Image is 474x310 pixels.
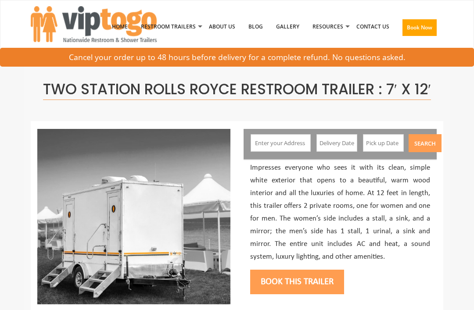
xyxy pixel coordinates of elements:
[363,134,404,152] input: Pick up Date
[396,4,443,55] a: Book Now
[43,79,431,100] span: Two Station Rolls Royce Restroom Trailer : 7′ x 12′
[350,4,396,50] a: Contact Us
[306,4,350,50] a: Resources
[31,6,157,42] img: VIPTOGO
[37,129,230,304] img: Side view of two station restroom trailer with separate doors for males and females
[250,162,430,263] p: Impresses everyone who sees it with its clean, simple white exterior that opens to a beautiful, w...
[269,4,306,50] a: Gallery
[134,4,202,50] a: Restroom Trailers
[250,270,344,294] button: Book this trailer
[316,134,358,152] input: Delivery Date
[409,134,442,152] button: Search
[105,4,134,50] a: Home
[242,4,269,50] a: Blog
[251,134,310,152] input: Enter your Address
[202,4,242,50] a: About Us
[439,275,474,310] button: Live Chat
[402,19,437,36] button: Book Now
